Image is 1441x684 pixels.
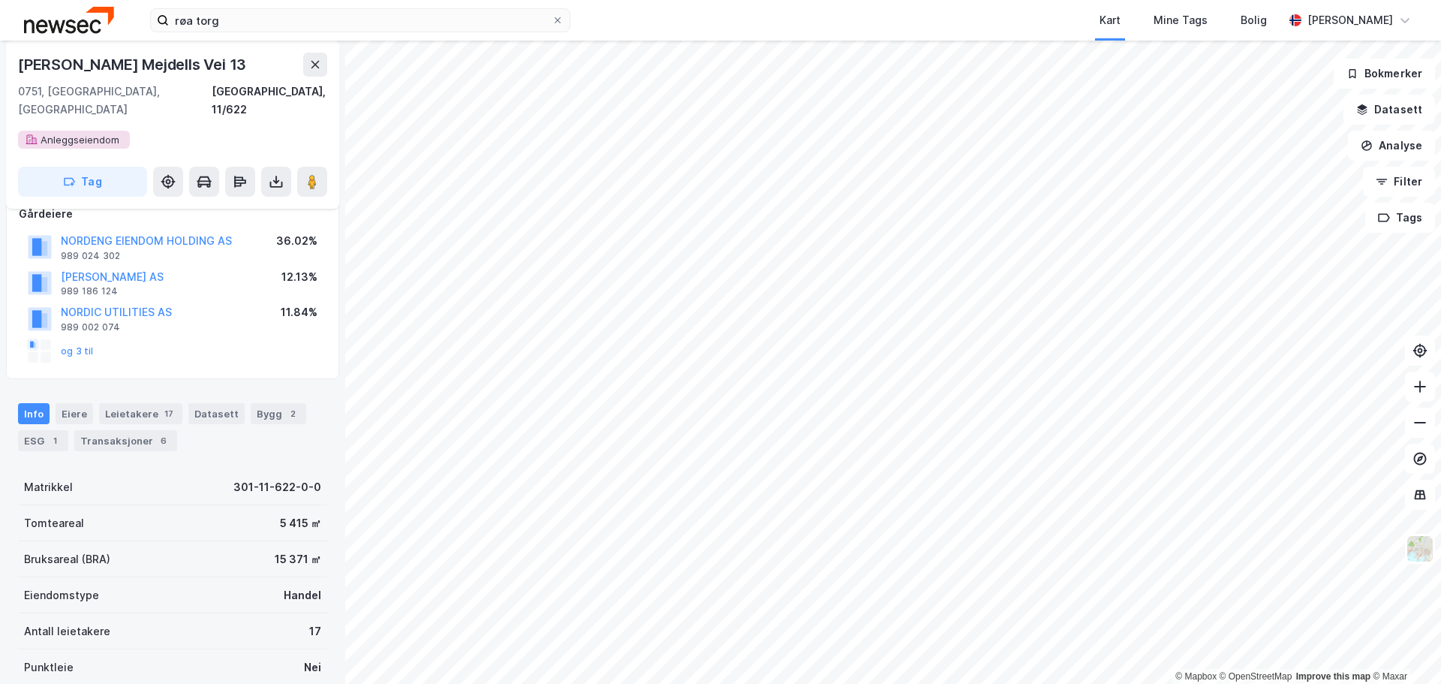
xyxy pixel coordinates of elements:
div: 17 [161,406,176,421]
div: Mine Tags [1154,11,1208,29]
div: 5 415 ㎡ [280,514,321,532]
button: Bokmerker [1334,59,1435,89]
div: 989 024 302 [61,250,120,262]
button: Datasett [1343,95,1435,125]
div: Bruksareal (BRA) [24,550,110,568]
div: Leietakere [99,403,182,424]
div: ESG [18,430,68,451]
div: Matrikkel [24,478,73,496]
div: 0751, [GEOGRAPHIC_DATA], [GEOGRAPHIC_DATA] [18,83,212,119]
div: 12.13% [281,268,317,286]
button: Analyse [1348,131,1435,161]
a: Improve this map [1296,671,1370,682]
div: Datasett [188,403,245,424]
div: [PERSON_NAME] [1307,11,1393,29]
button: Tag [18,167,147,197]
div: 301-11-622-0-0 [233,478,321,496]
a: Mapbox [1175,671,1217,682]
img: Z [1406,535,1434,563]
div: Transaksjoner [74,430,177,451]
div: 11.84% [281,303,317,321]
div: Eiere [56,403,93,424]
div: 1 [47,433,62,448]
div: 989 002 074 [61,321,120,333]
iframe: Chat Widget [1366,612,1441,684]
div: Eiendomstype [24,586,99,604]
div: 2 [285,406,300,421]
button: Tags [1365,203,1435,233]
div: 15 371 ㎡ [275,550,321,568]
div: 17 [309,622,321,640]
input: Søk på adresse, matrikkel, gårdeiere, leietakere eller personer [169,9,552,32]
div: [GEOGRAPHIC_DATA], 11/622 [212,83,327,119]
div: Antall leietakere [24,622,110,640]
div: 6 [156,433,171,448]
div: Bygg [251,403,306,424]
div: Kart [1100,11,1121,29]
button: Filter [1363,167,1435,197]
div: [PERSON_NAME] Mejdells Vei 13 [18,53,249,77]
div: Info [18,403,50,424]
div: Bolig [1241,11,1267,29]
div: Nei [304,658,321,676]
a: OpenStreetMap [1220,671,1292,682]
div: Punktleie [24,658,74,676]
div: 36.02% [276,232,317,250]
div: Tomteareal [24,514,84,532]
div: Gårdeiere [19,205,326,223]
div: Handel [284,586,321,604]
img: newsec-logo.f6e21ccffca1b3a03d2d.png [24,7,114,33]
div: 989 186 124 [61,285,118,297]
